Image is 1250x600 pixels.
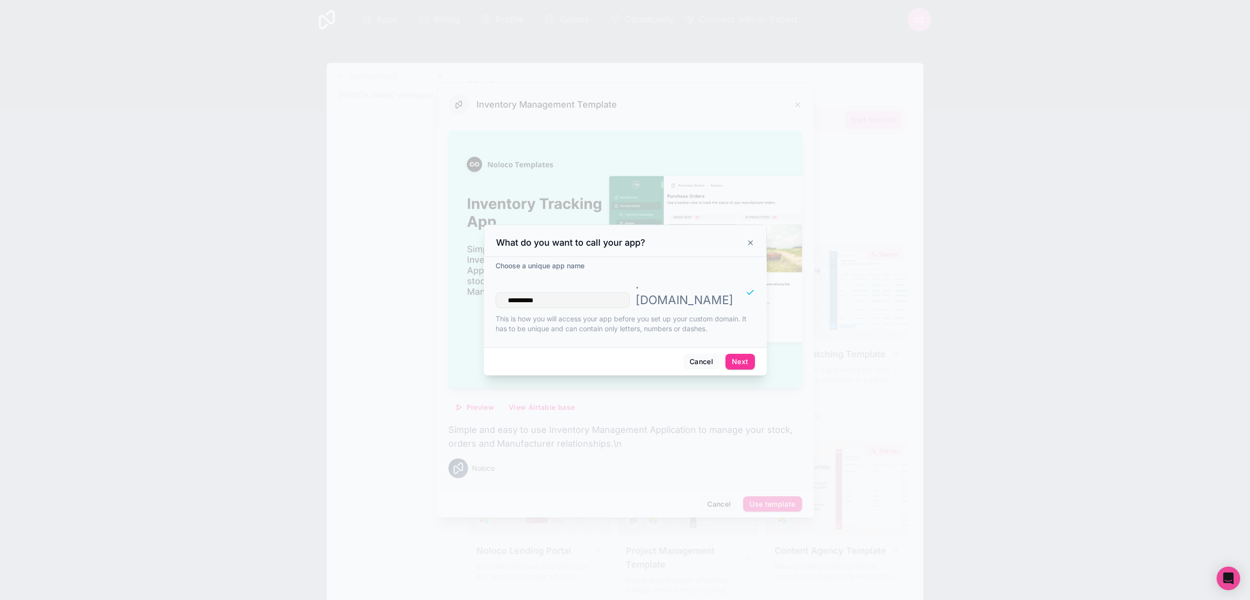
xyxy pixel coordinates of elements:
label: Choose a unique app name [496,261,584,271]
h3: What do you want to call your app? [496,237,645,249]
p: This is how you will access your app before you set up your custom domain. It has to be unique an... [496,314,755,334]
div: Open Intercom Messenger [1217,567,1240,590]
button: Cancel [683,354,720,370]
p: . [DOMAIN_NAME] [636,277,733,308]
button: Next [725,354,754,370]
